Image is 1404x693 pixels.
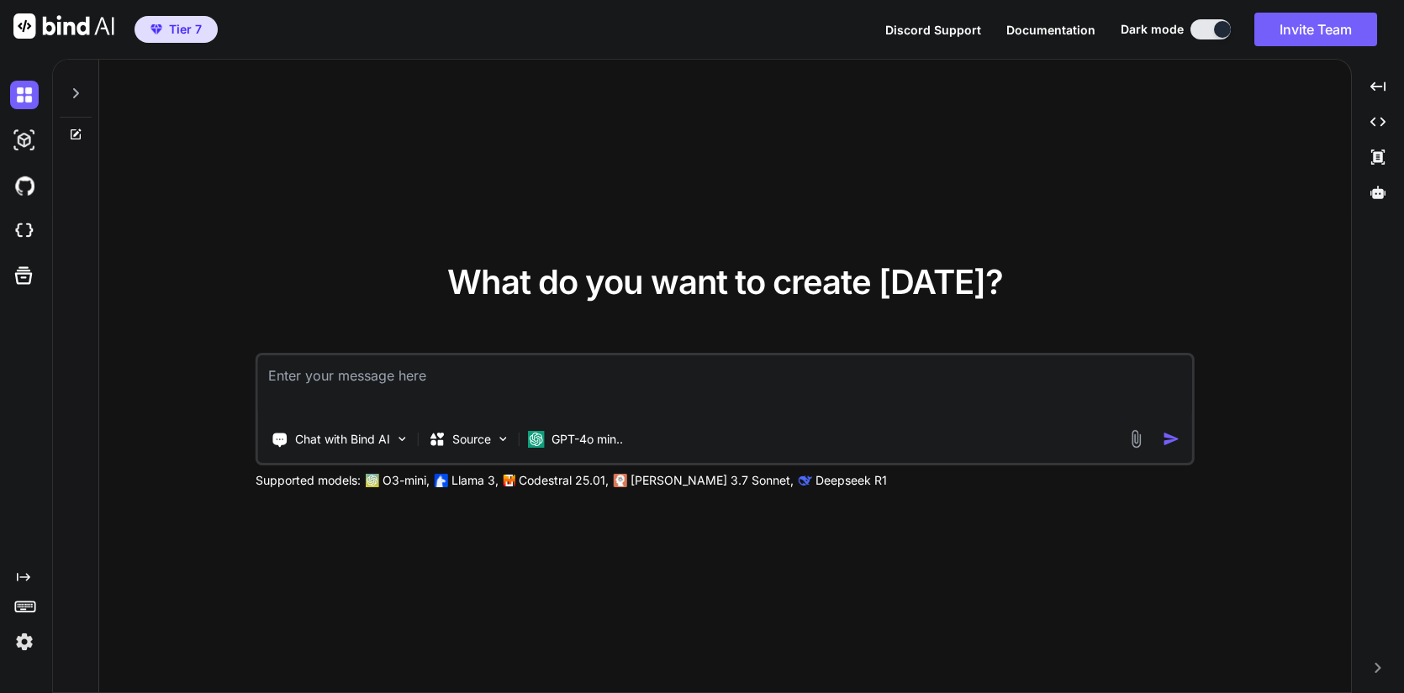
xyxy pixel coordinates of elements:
[150,24,162,34] img: premium
[1006,23,1095,37] span: Documentation
[519,472,609,489] p: Codestral 25.01,
[1006,21,1095,39] button: Documentation
[451,472,499,489] p: Llama 3,
[13,13,114,39] img: Bind AI
[395,432,409,446] img: Pick Tools
[552,431,623,448] p: GPT-4o min..
[10,126,39,155] img: darkAi-studio
[1254,13,1377,46] button: Invite Team
[169,21,202,38] span: Tier 7
[10,627,39,656] img: settings
[366,474,379,487] img: GPT-4
[631,472,794,489] p: [PERSON_NAME] 3.7 Sonnet,
[614,474,627,487] img: claude
[504,475,515,486] img: Mistral-AI
[10,171,39,200] img: githubDark
[435,474,448,487] img: Llama2
[10,217,39,245] img: cloudideIcon
[1121,21,1184,38] span: Dark mode
[295,431,390,448] p: Chat with Bind AI
[256,472,361,489] p: Supported models:
[1127,429,1146,449] img: attachment
[885,21,981,39] button: Discord Support
[135,16,218,43] button: premiumTier 7
[799,474,812,487] img: claude
[496,432,510,446] img: Pick Models
[528,431,545,448] img: GPT-4o mini
[452,431,491,448] p: Source
[383,472,430,489] p: O3-mini,
[815,472,887,489] p: Deepseek R1
[447,261,1003,302] span: What do you want to create [DATE]?
[1163,430,1180,448] img: icon
[10,81,39,109] img: darkChat
[885,23,981,37] span: Discord Support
